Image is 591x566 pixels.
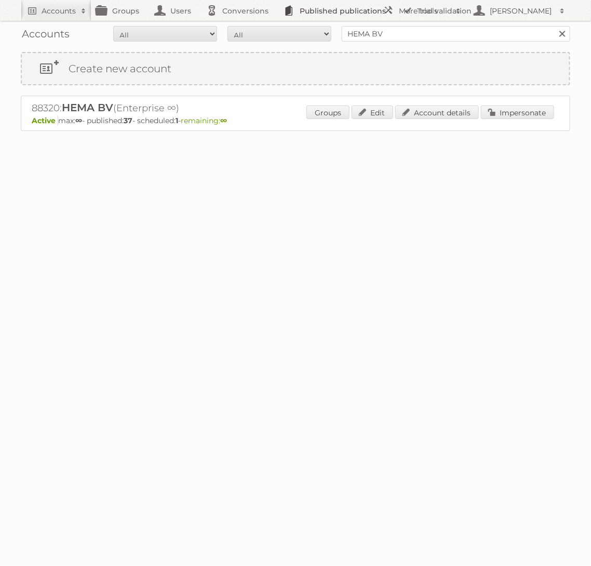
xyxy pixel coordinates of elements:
[395,106,479,119] a: Account details
[22,53,569,84] a: Create new account
[62,101,113,114] span: HEMA BV
[487,6,555,16] h2: [PERSON_NAME]
[176,116,178,125] strong: 1
[124,116,132,125] strong: 37
[399,6,451,16] h2: More tools
[32,116,58,125] span: Active
[75,116,82,125] strong: ∞
[181,116,227,125] span: remaining:
[32,116,559,125] p: max: - published: - scheduled: -
[220,116,227,125] strong: ∞
[306,106,350,119] a: Groups
[352,106,393,119] a: Edit
[42,6,76,16] h2: Accounts
[481,106,554,119] a: Impersonate
[32,101,395,115] h2: 88320: (Enterprise ∞)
